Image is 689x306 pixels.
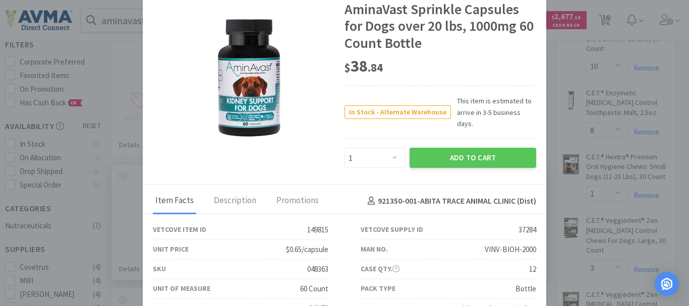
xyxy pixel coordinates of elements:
[485,243,536,256] div: VINV-BIOH-2000
[153,263,166,274] div: SKU
[286,243,328,256] div: $0.65/capsule
[451,95,536,129] span: This item is estimated to arrive in 3-5 business days.
[274,189,321,214] div: Promotions
[211,189,259,214] div: Description
[515,283,536,295] div: Bottle
[153,224,206,235] div: Vetcove Item ID
[153,283,210,294] div: Unit of Measure
[344,56,383,76] span: 38
[344,1,536,52] div: AminaVast Sprinkle Capsules for Dogs over 20 lbs, 1000mg 60 Count Bottle
[307,224,328,236] div: 149815
[410,148,536,168] button: Add to Cart
[361,243,388,255] div: Man No.
[361,283,395,294] div: Pack Type
[212,15,285,141] img: 900c560c03904849aba053943a1e91e8_37284.png
[153,243,189,255] div: Unit Price
[519,224,536,236] div: 37284
[361,224,423,235] div: Vetcove Supply ID
[300,283,328,295] div: 60 Count
[655,272,679,296] div: Open Intercom Messenger
[153,189,196,214] div: Item Facts
[344,60,351,75] span: $
[345,106,450,118] span: In Stock - Alternate Warehouse
[529,263,536,275] div: 12
[368,60,383,75] span: . 84
[307,263,328,275] div: 048363
[361,263,399,274] div: Case Qty.
[364,195,536,208] h4: 921350-001 - ABITA TRACE ANIMAL CLINIC (Dist)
